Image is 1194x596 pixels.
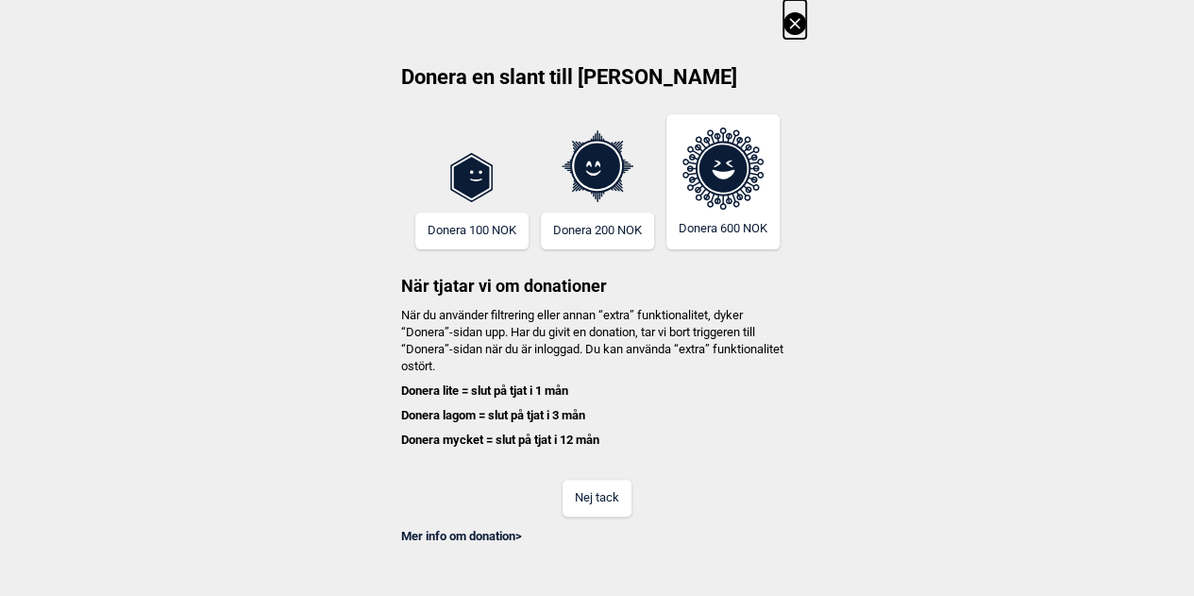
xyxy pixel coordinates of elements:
b: Donera lite = slut på tjat i 1 mån [401,383,568,398]
h3: När tjatar vi om donationer [389,249,806,298]
button: Nej tack [563,480,631,517]
h2: Donera en slant till [PERSON_NAME] [389,63,806,105]
b: Donera mycket = slut på tjat i 12 mån [401,433,599,447]
b: Donera lagom = slut på tjat i 3 mån [401,408,585,422]
a: Mer info om donation> [401,529,522,543]
button: Donera 600 NOK [666,114,780,249]
button: Donera 200 NOK [541,213,654,249]
button: Donera 100 NOK [415,213,529,249]
h4: När du använder filtrering eller annan “extra” funktionalitet, dyker “Donera”-sidan upp. Har du g... [389,307,806,450]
